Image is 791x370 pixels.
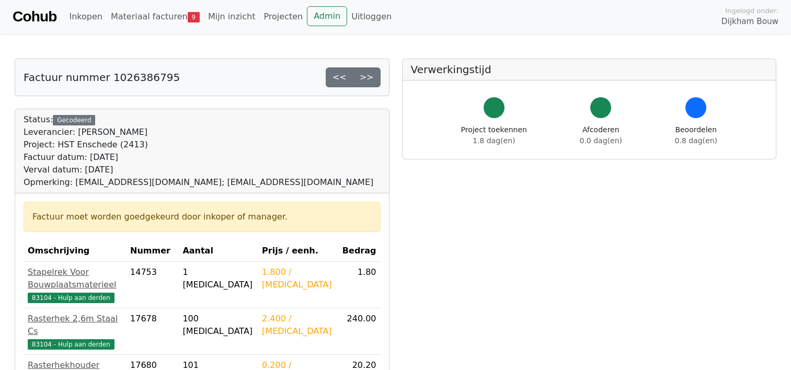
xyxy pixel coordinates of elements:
[338,262,381,308] td: 1.80
[262,266,334,291] div: 1.800 / [MEDICAL_DATA]
[28,266,122,304] a: Stapelrek Voor Bouwplaatsmaterieel83104 - Hulp aan derden
[580,124,622,146] div: Afcoderen
[461,124,527,146] div: Project toekennen
[675,124,717,146] div: Beoordelen
[258,240,338,262] th: Prijs / eenh.
[24,176,373,189] div: Opmerking: [EMAIL_ADDRESS][DOMAIN_NAME]; [EMAIL_ADDRESS][DOMAIN_NAME]
[65,6,106,27] a: Inkopen
[126,308,178,355] td: 17678
[24,71,180,84] h5: Factuur nummer 1026386795
[126,262,178,308] td: 14753
[347,6,396,27] a: Uitloggen
[53,115,95,125] div: Gecodeerd
[188,12,200,22] span: 9
[24,126,373,138] div: Leverancier: [PERSON_NAME]
[28,313,122,338] div: Rasterhek 2,6m Staal Cs
[28,293,114,303] span: 83104 - Hulp aan derden
[13,4,56,29] a: Cohub
[262,313,334,338] div: 2.400 / [MEDICAL_DATA]
[28,313,122,350] a: Rasterhek 2,6m Staal Cs83104 - Hulp aan derden
[28,266,122,291] div: Stapelrek Voor Bouwplaatsmaterieel
[580,136,622,145] span: 0.0 dag(en)
[32,211,372,223] div: Factuur moet worden goedgekeurd door inkoper of manager.
[24,164,373,176] div: Verval datum: [DATE]
[24,113,373,189] div: Status:
[338,240,381,262] th: Bedrag
[182,313,254,338] div: 100 [MEDICAL_DATA]
[28,339,114,350] span: 83104 - Hulp aan derden
[182,266,254,291] div: 1 [MEDICAL_DATA]
[178,240,258,262] th: Aantal
[259,6,307,27] a: Projecten
[473,136,515,145] span: 1.8 dag(en)
[107,6,204,27] a: Materiaal facturen9
[411,63,768,76] h5: Verwerkingstijd
[307,6,347,26] a: Admin
[204,6,260,27] a: Mijn inzicht
[24,138,373,151] div: Project: HST Enschede (2413)
[353,67,381,87] a: >>
[338,308,381,355] td: 240.00
[24,240,126,262] th: Omschrijving
[326,67,353,87] a: <<
[675,136,717,145] span: 0.8 dag(en)
[126,240,178,262] th: Nummer
[24,151,373,164] div: Factuur datum: [DATE]
[725,6,778,16] span: Ingelogd onder:
[721,16,778,28] span: Dijkham Bouw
